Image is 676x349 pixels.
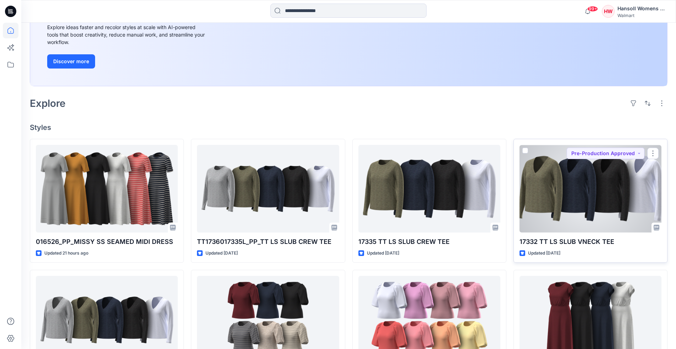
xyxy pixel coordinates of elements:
[617,4,667,13] div: Hansoll Womens Design Team Hansoll
[44,250,88,257] p: Updated 21 hours ago
[358,145,500,233] a: 17335 TT LS SLUB CREW TEE
[197,145,339,233] a: TT1736017335L_PP_TT LS SLUB CREW TEE
[520,145,661,233] a: 17332 TT LS SLUB VNECK TEE
[197,237,339,247] p: TT1736017335L_PP_TT LS SLUB CREW TEE
[30,123,667,132] h4: Styles
[47,54,207,69] a: Discover more
[520,237,661,247] p: 17332 TT LS SLUB VNECK TEE
[205,250,238,257] p: Updated [DATE]
[36,145,178,233] a: 016526_PP_MISSY SS SEAMED MIDI DRESS
[617,13,667,18] div: Walmart
[36,237,178,247] p: 016526_PP_MISSY SS SEAMED MIDI DRESS
[30,98,66,109] h2: Explore
[587,6,598,12] span: 99+
[528,250,560,257] p: Updated [DATE]
[602,5,615,18] div: HW
[47,54,95,69] button: Discover more
[47,23,207,46] div: Explore ideas faster and recolor styles at scale with AI-powered tools that boost creativity, red...
[367,250,399,257] p: Updated [DATE]
[358,237,500,247] p: 17335 TT LS SLUB CREW TEE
